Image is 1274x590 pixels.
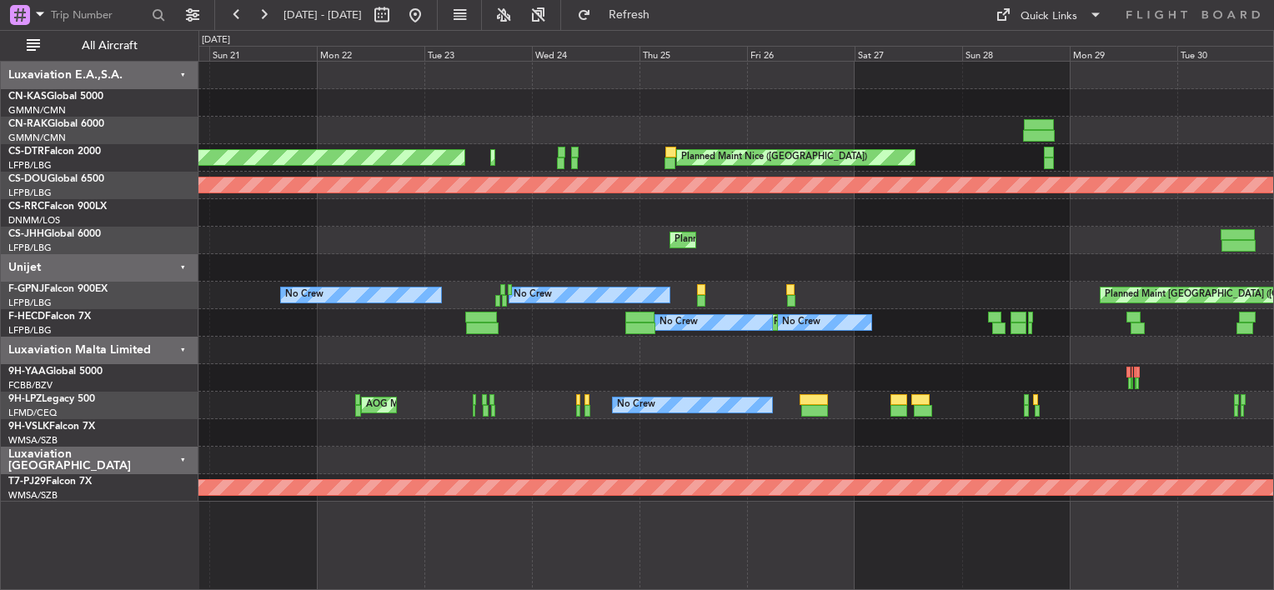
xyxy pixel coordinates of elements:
a: LFPB/LBG [8,324,52,337]
span: CS-DTR [8,147,44,157]
div: [DATE] [202,33,230,47]
div: Sat 27 [855,46,962,61]
a: 9H-LPZLegacy 500 [8,394,95,404]
a: CS-DTRFalcon 2000 [8,147,101,157]
a: 9H-VSLKFalcon 7X [8,422,95,432]
div: Sun 21 [209,46,317,61]
span: CN-RAK [8,119,48,129]
span: 9H-LPZ [8,394,42,404]
a: LFPB/LBG [8,297,52,309]
span: CN-KAS [8,92,47,102]
div: Tue 23 [424,46,532,61]
div: Mon 29 [1070,46,1177,61]
span: 9H-YAA [8,367,46,377]
a: LFPB/LBG [8,159,52,172]
span: CS-JHH [8,229,44,239]
span: Refresh [594,9,665,21]
div: AOG Maint Cannes (Mandelieu) [366,392,499,417]
a: GMMN/CMN [8,104,66,117]
div: No Crew [660,310,698,335]
div: Planned Maint [GEOGRAPHIC_DATA] ([GEOGRAPHIC_DATA]) [675,227,937,252]
button: All Aircraft [18,32,181,59]
a: 9H-YAAGlobal 5000 [8,367,103,377]
a: WMSA/SZB [8,489,58,502]
div: Thu 25 [640,46,747,61]
a: DNMM/LOS [8,214,60,227]
a: CS-RRCFalcon 900LX [8,202,107,212]
a: LFMD/CEQ [8,407,57,419]
div: No Crew [617,392,655,417]
span: F-HECD [8,312,45,322]
button: Quick Links [987,2,1111,28]
a: FCBB/BZV [8,379,53,392]
span: 9H-VSLK [8,422,49,432]
span: [DATE] - [DATE] [283,7,362,22]
div: Wed 24 [532,46,640,61]
div: No Crew [285,282,324,307]
div: No Crew [782,310,820,335]
span: All Aircraft [43,40,176,52]
a: WMSA/SZB [8,434,58,447]
div: Fri 26 [747,46,855,61]
div: Sun 28 [962,46,1070,61]
div: Planned Maint Nice ([GEOGRAPHIC_DATA]) [681,145,867,170]
div: Mon 22 [317,46,424,61]
button: Refresh [569,2,670,28]
a: CS-JHHGlobal 6000 [8,229,101,239]
div: Quick Links [1021,8,1077,25]
a: F-GPNJFalcon 900EX [8,284,108,294]
span: CS-DOU [8,174,48,184]
a: CN-KASGlobal 5000 [8,92,103,102]
input: Trip Number [51,2,147,27]
a: LFPB/LBG [8,187,52,199]
span: CS-RRC [8,202,44,212]
span: F-GPNJ [8,284,44,294]
div: No Crew [514,282,552,307]
a: LFPB/LBG [8,242,52,254]
span: T7-PJ29 [8,477,46,487]
a: CS-DOUGlobal 6500 [8,174,104,184]
a: T7-PJ29Falcon 7X [8,477,92,487]
a: GMMN/CMN [8,132,66,144]
a: CN-RAKGlobal 6000 [8,119,104,129]
a: F-HECDFalcon 7X [8,312,91,322]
